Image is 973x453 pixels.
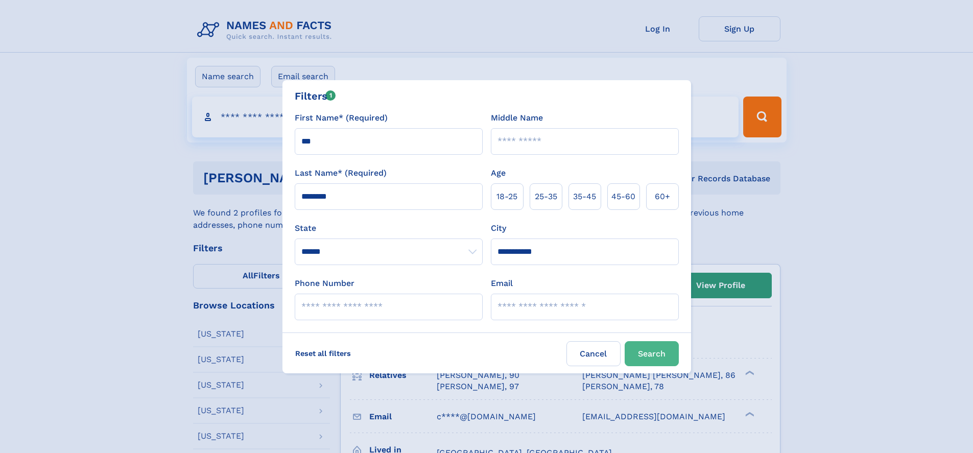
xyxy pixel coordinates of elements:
[289,341,358,366] label: Reset all filters
[295,88,336,104] div: Filters
[491,222,506,234] label: City
[491,112,543,124] label: Middle Name
[295,277,354,290] label: Phone Number
[491,277,513,290] label: Email
[625,341,679,366] button: Search
[491,167,506,179] label: Age
[655,190,670,203] span: 60+
[295,167,387,179] label: Last Name* (Required)
[535,190,557,203] span: 25‑35
[295,222,483,234] label: State
[496,190,517,203] span: 18‑25
[573,190,596,203] span: 35‑45
[566,341,621,366] label: Cancel
[295,112,388,124] label: First Name* (Required)
[611,190,635,203] span: 45‑60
